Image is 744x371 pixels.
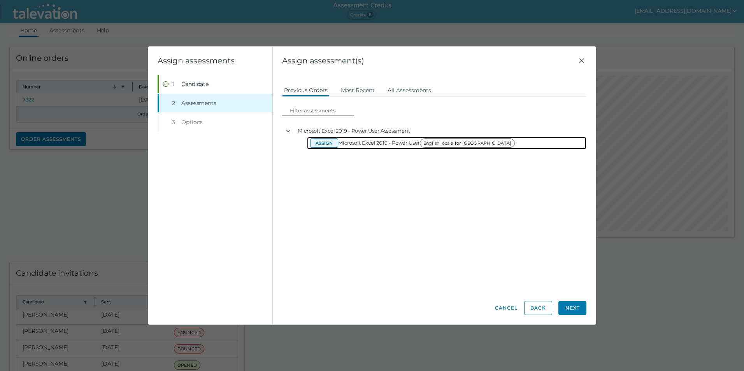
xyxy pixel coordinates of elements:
button: Most Recent [339,83,377,97]
span: Microsoft Excel 2019 - Power User [338,140,517,146]
div: 2 [172,99,178,107]
button: All Assessments [386,83,433,97]
button: Completed [159,75,272,93]
span: English locale for [GEOGRAPHIC_DATA] [420,138,515,148]
button: Cancel [495,301,518,315]
button: Back [524,301,552,315]
button: 2Assessments [159,94,272,112]
button: Next [558,301,586,315]
button: Assign [310,138,338,148]
span: Assign assessment(s) [282,56,577,65]
div: Microsoft Excel 2019 - Power User Assessment [295,124,586,137]
clr-wizard-title: Assign assessments [158,56,234,65]
cds-icon: Completed [163,81,169,87]
button: Previous Orders [282,83,330,97]
span: Candidate [181,80,209,88]
nav: Wizard steps [158,75,272,131]
input: Filter assessments [287,106,354,115]
button: Close [577,56,586,65]
div: 1 [172,80,178,88]
span: Assessments [181,99,216,107]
